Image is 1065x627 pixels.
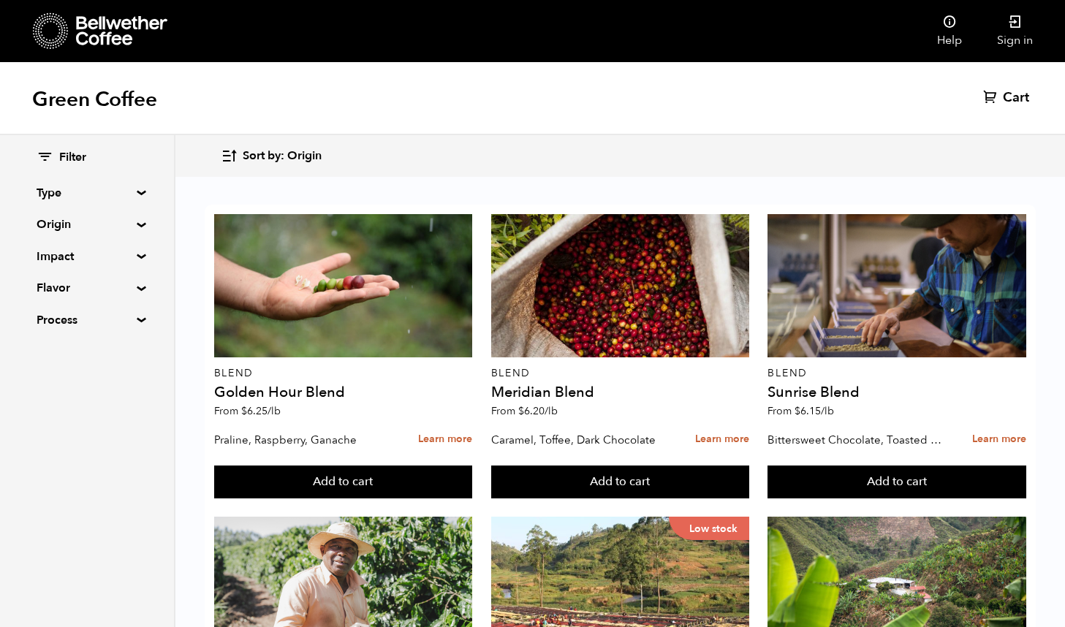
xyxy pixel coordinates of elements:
a: Cart [983,89,1033,107]
span: /lb [545,404,558,418]
p: Low stock [669,517,749,540]
summary: Origin [37,216,137,233]
span: From [491,404,558,418]
a: Learn more [695,424,749,455]
h4: Golden Hour Blend [214,385,473,400]
span: From [214,404,281,418]
a: Learn more [972,424,1026,455]
p: Bittersweet Chocolate, Toasted Marshmallow, Candied Orange, Praline [768,429,944,451]
span: Sort by: Origin [243,148,322,164]
span: $ [518,404,524,418]
p: Caramel, Toffee, Dark Chocolate [491,429,667,451]
bdi: 6.20 [518,404,558,418]
span: Cart [1003,89,1029,107]
p: Blend [768,368,1026,379]
span: /lb [821,404,834,418]
button: Add to cart [768,465,1026,499]
button: Sort by: Origin [221,139,322,173]
span: $ [241,404,247,418]
h4: Sunrise Blend [768,385,1026,400]
span: From [768,404,834,418]
bdi: 6.15 [795,404,834,418]
a: Learn more [418,424,472,455]
summary: Flavor [37,279,137,297]
span: $ [795,404,800,418]
p: Praline, Raspberry, Ganache [214,429,390,451]
summary: Type [37,184,137,202]
h4: Meridian Blend [491,385,750,400]
summary: Process [37,311,137,329]
h1: Green Coffee [32,86,157,113]
button: Add to cart [491,465,750,499]
span: Filter [59,150,86,166]
button: Add to cart [214,465,473,499]
p: Blend [491,368,750,379]
summary: Impact [37,248,137,265]
bdi: 6.25 [241,404,281,418]
span: /lb [268,404,281,418]
p: Blend [214,368,473,379]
